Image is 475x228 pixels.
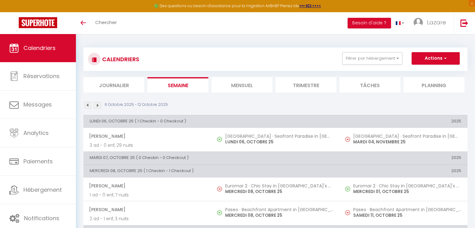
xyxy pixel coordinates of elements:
[353,207,461,212] h5: Paseo · Beachfront Apartment in [GEOGRAPHIC_DATA]
[23,44,56,52] span: Calendriers
[211,77,272,92] li: Mensuel
[217,186,222,191] img: NO IMAGE
[345,137,350,142] img: NO IMAGE
[413,18,423,27] img: ...
[353,183,461,188] h5: Euromar 2 · Chic Stay in [GEOGRAPHIC_DATA]'s Heart
[348,18,391,28] button: Besoin d'aide ?
[23,72,60,80] span: Réservations
[403,77,464,92] li: Planning
[353,188,461,195] p: MERCREDI 01, OCTOBRE 25
[275,77,336,92] li: Trimestre
[345,186,350,191] img: NO IMAGE
[105,102,168,108] p: 6 Octobre 2025 - 12 Octobre 2025
[23,186,62,194] span: Hébergement
[353,134,461,139] h5: [GEOGRAPHIC_DATA] · Seafront Paradise in [GEOGRAPHIC_DATA]
[89,130,205,142] span: [PERSON_NAME]
[353,139,461,145] p: MARDI 04, NOVEMBRE 25
[147,77,208,92] li: Semaine
[339,115,468,127] th: 2025
[409,12,454,34] a: ... Lazare
[339,77,400,92] li: Tâches
[83,165,339,177] th: MERCREDI 08, OCTOBRE 25 ( 1 Checkin - 1 Checkout )
[101,52,139,66] h3: CALENDRIERS
[339,165,468,177] th: 2025
[427,18,446,26] span: Lazare
[225,188,333,195] p: MERCREDI 08, OCTOBRE 25
[91,12,121,34] a: Chercher
[225,134,333,139] h5: [GEOGRAPHIC_DATA] · Seafront Paradise in [GEOGRAPHIC_DATA]
[23,101,52,108] span: Messages
[225,139,333,145] p: LUNDI 06, OCTOBRE 25
[299,3,321,8] a: >>> ICI <<<<
[83,77,144,92] li: Journalier
[90,216,205,222] p: 2 ad - 1 enf, 3 nuits
[19,17,57,28] img: Super Booking
[89,204,205,216] span: [PERSON_NAME]
[90,142,205,149] p: 3 ad - 0 enf, 29 nuits
[23,129,49,137] span: Analytics
[225,183,333,188] h5: Euromar 2 · Chic Stay in [GEOGRAPHIC_DATA]'s Heart
[460,19,468,27] img: logout
[339,152,468,164] th: 2025
[83,115,339,127] th: LUNDI 06, OCTOBRE 25 ( 1 Checkin - 0 Checkout )
[412,52,460,65] button: Actions
[342,52,402,65] button: Filtrer par hébergement
[345,210,350,215] img: NO IMAGE
[95,19,117,26] span: Chercher
[225,207,333,212] h5: Paseo · Beachfront Apartment in [GEOGRAPHIC_DATA]
[83,152,339,164] th: MARDI 07, OCTOBRE 25 ( 0 Checkin - 0 Checkout )
[23,157,53,165] span: Paiements
[90,192,205,198] p: 1 ad - 0 enf, 7 nuits
[24,214,59,222] span: Notifications
[353,212,461,219] p: SAMEDI 11, OCTOBRE 25
[225,212,333,219] p: MERCREDI 08, OCTOBRE 25
[89,180,205,192] span: [PERSON_NAME]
